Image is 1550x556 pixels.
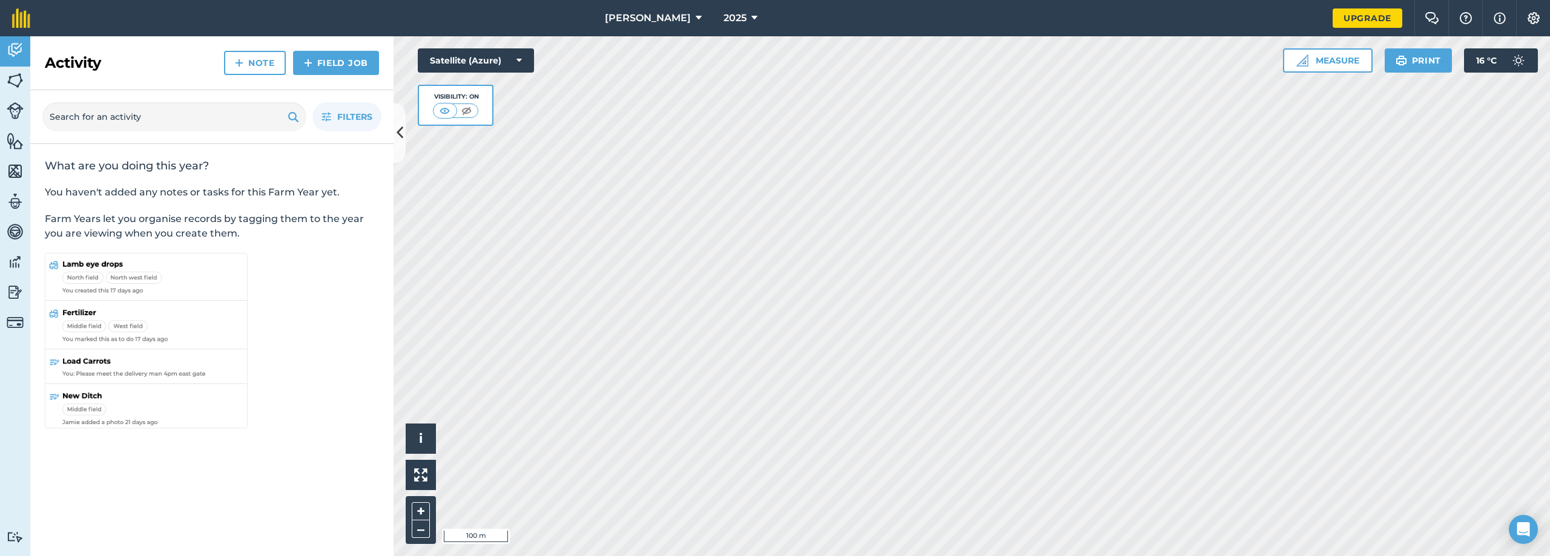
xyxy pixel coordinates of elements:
img: Ruler icon [1296,54,1308,67]
p: Farm Years let you organise records by tagging them to the year you are viewing when you create t... [45,212,379,241]
img: svg+xml;base64,PD94bWwgdmVyc2lvbj0iMS4wIiBlbmNvZGluZz0idXRmLTgiPz4KPCEtLSBHZW5lcmF0b3I6IEFkb2JlIE... [7,223,24,241]
span: i [419,431,423,446]
p: You haven't added any notes or tasks for this Farm Year yet. [45,185,379,200]
button: Filters [312,102,381,131]
img: svg+xml;base64,PD94bWwgdmVyc2lvbj0iMS4wIiBlbmNvZGluZz0idXRmLTgiPz4KPCEtLSBHZW5lcmF0b3I6IEFkb2JlIE... [7,41,24,59]
span: 2025 [724,11,747,25]
button: Satellite (Azure) [418,48,534,73]
img: Four arrows, one pointing top left, one top right, one bottom right and the last bottom left [414,468,427,482]
img: svg+xml;base64,PD94bWwgdmVyc2lvbj0iMS4wIiBlbmNvZGluZz0idXRmLTgiPz4KPCEtLSBHZW5lcmF0b3I6IEFkb2JlIE... [7,531,24,543]
a: Upgrade [1333,8,1402,28]
img: svg+xml;base64,PHN2ZyB4bWxucz0iaHR0cDovL3d3dy53My5vcmcvMjAwMC9zdmciIHdpZHRoPSIxNCIgaGVpZ2h0PSIyNC... [235,56,243,70]
button: Print [1385,48,1453,73]
img: svg+xml;base64,PD94bWwgdmVyc2lvbj0iMS4wIiBlbmNvZGluZz0idXRmLTgiPz4KPCEtLSBHZW5lcmF0b3I6IEFkb2JlIE... [7,314,24,331]
img: A question mark icon [1459,12,1473,24]
img: Two speech bubbles overlapping with the left bubble in the forefront [1425,12,1439,24]
button: Measure [1283,48,1373,73]
button: i [406,424,436,454]
img: svg+xml;base64,PHN2ZyB4bWxucz0iaHR0cDovL3d3dy53My5vcmcvMjAwMC9zdmciIHdpZHRoPSIxOSIgaGVpZ2h0PSIyNC... [288,110,299,124]
img: A cog icon [1526,12,1541,24]
a: Field Job [293,51,379,75]
img: svg+xml;base64,PD94bWwgdmVyc2lvbj0iMS4wIiBlbmNvZGluZz0idXRmLTgiPz4KPCEtLSBHZW5lcmF0b3I6IEFkb2JlIE... [7,283,24,301]
img: svg+xml;base64,PHN2ZyB4bWxucz0iaHR0cDovL3d3dy53My5vcmcvMjAwMC9zdmciIHdpZHRoPSIxNyIgaGVpZ2h0PSIxNy... [1494,11,1506,25]
img: svg+xml;base64,PD94bWwgdmVyc2lvbj0iMS4wIiBlbmNvZGluZz0idXRmLTgiPz4KPCEtLSBHZW5lcmF0b3I6IEFkb2JlIE... [7,102,24,119]
button: + [412,502,430,520]
img: svg+xml;base64,PHN2ZyB4bWxucz0iaHR0cDovL3d3dy53My5vcmcvMjAwMC9zdmciIHdpZHRoPSIxOSIgaGVpZ2h0PSIyNC... [1396,53,1407,68]
img: svg+xml;base64,PHN2ZyB4bWxucz0iaHR0cDovL3d3dy53My5vcmcvMjAwMC9zdmciIHdpZHRoPSI1MCIgaGVpZ2h0PSI0MC... [437,105,452,117]
input: Search for an activity [42,102,306,131]
div: Visibility: On [433,92,479,102]
img: svg+xml;base64,PHN2ZyB4bWxucz0iaHR0cDovL3d3dy53My5vcmcvMjAwMC9zdmciIHdpZHRoPSIxNCIgaGVpZ2h0PSIyNC... [304,56,312,70]
img: svg+xml;base64,PD94bWwgdmVyc2lvbj0iMS4wIiBlbmNvZGluZz0idXRmLTgiPz4KPCEtLSBHZW5lcmF0b3I6IEFkb2JlIE... [7,192,24,211]
div: Open Intercom Messenger [1509,515,1538,544]
h2: Activity [45,53,101,73]
img: svg+xml;base64,PD94bWwgdmVyc2lvbj0iMS4wIiBlbmNvZGluZz0idXRmLTgiPz4KPCEtLSBHZW5lcmF0b3I6IEFkb2JlIE... [1506,48,1531,73]
img: svg+xml;base64,PHN2ZyB4bWxucz0iaHR0cDovL3d3dy53My5vcmcvMjAwMC9zdmciIHdpZHRoPSI1MCIgaGVpZ2h0PSI0MC... [459,105,474,117]
img: fieldmargin Logo [12,8,30,28]
img: svg+xml;base64,PHN2ZyB4bWxucz0iaHR0cDovL3d3dy53My5vcmcvMjAwMC9zdmciIHdpZHRoPSI1NiIgaGVpZ2h0PSI2MC... [7,162,24,180]
h2: What are you doing this year? [45,159,379,173]
button: 16 °C [1464,48,1538,73]
span: [PERSON_NAME] [605,11,691,25]
button: – [412,520,430,538]
span: Filters [337,110,372,123]
img: svg+xml;base64,PHN2ZyB4bWxucz0iaHR0cDovL3d3dy53My5vcmcvMjAwMC9zdmciIHdpZHRoPSI1NiIgaGVpZ2h0PSI2MC... [7,132,24,150]
span: 16 ° C [1476,48,1497,73]
img: svg+xml;base64,PD94bWwgdmVyc2lvbj0iMS4wIiBlbmNvZGluZz0idXRmLTgiPz4KPCEtLSBHZW5lcmF0b3I6IEFkb2JlIE... [7,253,24,271]
a: Note [224,51,286,75]
img: svg+xml;base64,PHN2ZyB4bWxucz0iaHR0cDovL3d3dy53My5vcmcvMjAwMC9zdmciIHdpZHRoPSI1NiIgaGVpZ2h0PSI2MC... [7,71,24,90]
